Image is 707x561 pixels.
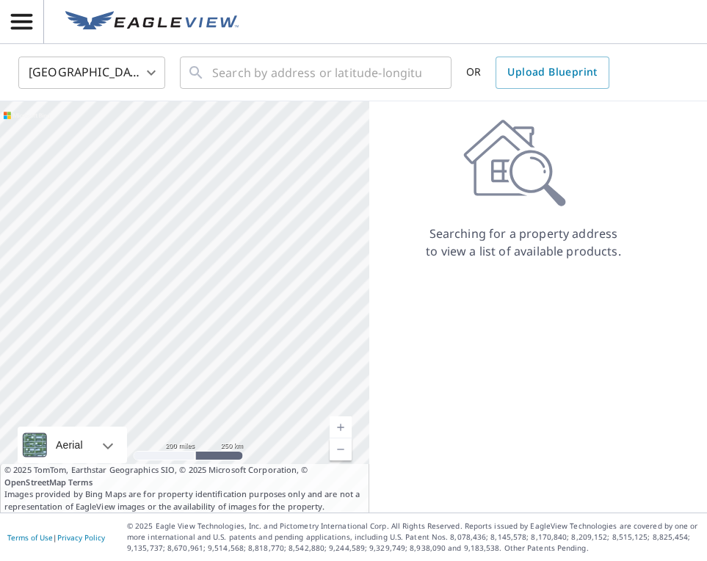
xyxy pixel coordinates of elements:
p: © 2025 Eagle View Technologies, Inc. and Pictometry International Corp. All Rights Reserved. Repo... [127,521,700,554]
a: Terms of Use [7,532,53,543]
a: Upload Blueprint [496,57,609,89]
a: Current Level 5, Zoom In [330,416,352,438]
div: OR [466,57,609,89]
span: © 2025 TomTom, Earthstar Geographics SIO, © 2025 Microsoft Corporation, © [4,464,365,488]
span: Upload Blueprint [507,63,597,82]
p: Searching for a property address to view a list of available products. [425,225,622,260]
a: Privacy Policy [57,532,105,543]
div: [GEOGRAPHIC_DATA] [18,52,165,93]
p: | [7,533,105,542]
div: Aerial [18,427,127,463]
a: OpenStreetMap [4,477,66,488]
input: Search by address or latitude-longitude [212,52,421,93]
a: EV Logo [57,2,247,42]
div: Aerial [51,427,87,463]
img: EV Logo [65,11,239,33]
a: Terms [68,477,93,488]
a: Current Level 5, Zoom Out [330,438,352,460]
